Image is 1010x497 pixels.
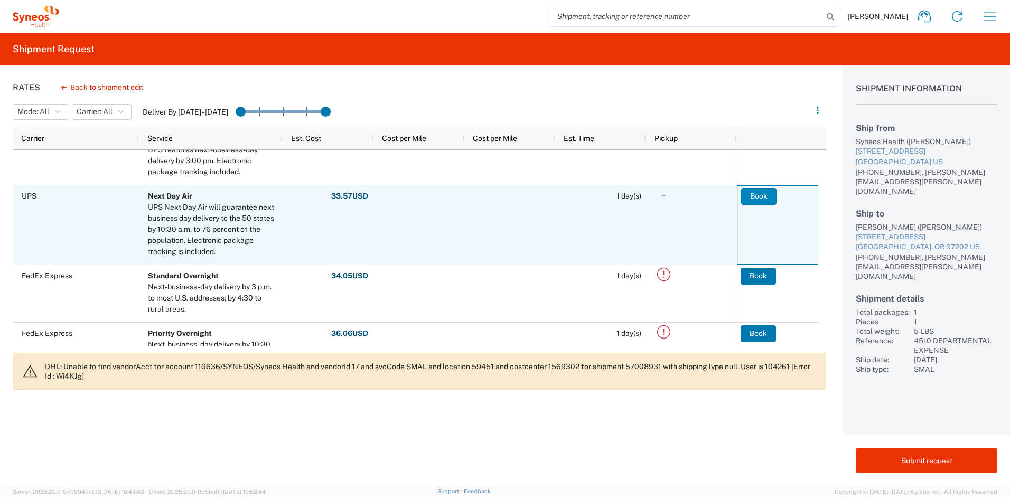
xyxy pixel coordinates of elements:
[382,134,426,143] span: Cost per Mile
[741,325,776,342] button: Book
[149,489,266,495] span: Client: 2025.20.0-035ba07
[914,317,997,326] div: 1
[835,487,997,496] span: Copyright © [DATE]-[DATE] Agistix Inc., All Rights Reserved
[856,252,997,281] div: [PHONE_NUMBER], [PERSON_NAME][EMAIL_ADDRESS][PERSON_NAME][DOMAIN_NAME]
[331,329,368,339] strong: 36.06 USD
[13,489,144,495] span: Server: 2025.20.0-970904bc0f3
[72,104,132,120] button: Carrier: All
[741,268,776,285] button: Book
[143,107,228,117] label: Deliver By [DATE] - [DATE]
[856,307,910,317] div: Total packages:
[856,355,910,364] div: Ship date:
[856,222,997,232] div: [PERSON_NAME] ([PERSON_NAME])
[13,43,95,55] h2: Shipment Request
[564,134,594,143] span: Est. Time
[148,271,219,280] b: Standard Overnight
[856,448,997,473] button: Submit request
[856,83,997,105] h1: Shipment Information
[856,232,997,252] a: [STREET_ADDRESS][GEOGRAPHIC_DATA], OR 97202 US
[856,146,997,167] a: [STREET_ADDRESS][GEOGRAPHIC_DATA] US
[856,326,910,336] div: Total weight:
[17,107,49,117] span: Mode: All
[45,362,817,381] p: DHL: Unable to find vendorAcct for account 110636/SYNEOS/Syneos Health and vendorId 17 and svcCod...
[464,488,491,494] a: Feedback
[914,326,997,336] div: 5 LBS
[148,329,212,337] b: Priority Overnight
[331,271,368,281] strong: 34.05 USD
[856,157,997,167] div: [GEOGRAPHIC_DATA] US
[13,104,68,120] button: Mode: All
[331,268,369,285] button: 34.05USD
[741,188,777,205] button: Book
[22,271,72,280] span: FedEx Express
[148,122,278,177] div: When you need a package overnight that doesn't require morning delivery, UPS features next-busine...
[856,294,997,304] h2: Shipment details
[856,167,997,196] div: [PHONE_NUMBER], [PERSON_NAME][EMAIL_ADDRESS][PERSON_NAME][DOMAIN_NAME]
[856,232,997,242] div: [STREET_ADDRESS]
[148,192,192,200] b: Next Day Air
[21,134,44,143] span: Carrier
[654,134,678,143] span: Pickup
[616,329,641,337] span: 1 day(s)
[856,242,997,252] div: [GEOGRAPHIC_DATA], OR 97202 US
[856,146,997,157] div: [STREET_ADDRESS]
[856,137,997,146] div: Syneos Health ([PERSON_NAME])
[13,82,40,92] h1: Rates
[148,202,278,257] div: UPS Next Day Air will guarantee next business day delivery to the 50 states by 10:30 a.m. to 76 p...
[77,107,113,117] span: Carrier: All
[291,134,321,143] span: Est. Cost
[856,317,910,326] div: Pieces
[331,191,368,201] strong: 33.57 USD
[914,307,997,317] div: 1
[22,192,36,200] span: UPS
[848,12,908,21] span: [PERSON_NAME]
[856,209,997,219] h2: Ship to
[148,339,278,383] div: Next-business-day delivery by 10:30 a.m. to most U.S. addresses; by noon, 4:30 p.m. or 5 p.m. in ...
[473,134,517,143] span: Cost per Mile
[331,188,369,205] button: 33.57USD
[616,192,641,200] span: 1 day(s)
[856,123,997,133] h2: Ship from
[856,364,910,374] div: Ship type:
[616,271,641,280] span: 1 day(s)
[914,336,997,355] div: 4510 DEPARTMENTAL EXPENSE
[437,488,464,494] a: Support
[914,364,997,374] div: SMAL
[22,329,72,337] span: FedEx Express
[914,355,997,364] div: [DATE]
[148,282,278,315] div: Next-business-day delivery by 3 p.m. to most U.S. addresses; by 4:30 to rural areas.
[147,134,173,143] span: Service
[549,6,823,26] input: Shipment, tracking or reference number
[331,325,369,342] button: 36.06USD
[856,336,910,355] div: Reference:
[223,489,266,495] span: [DATE] 10:52:44
[101,489,144,495] span: [DATE] 10:43:43
[53,78,152,97] button: Back to shipment edit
